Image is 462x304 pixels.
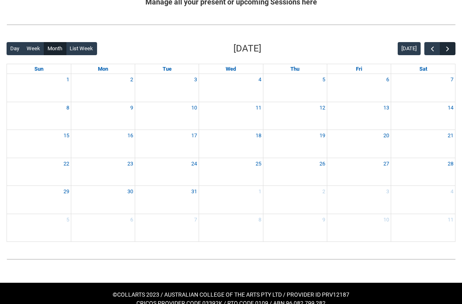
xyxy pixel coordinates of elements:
td: Go to March 18, 2026 [199,130,263,158]
td: Go to March 16, 2026 [71,130,135,158]
a: Monday [96,64,110,74]
td: Go to March 11, 2026 [199,102,263,130]
td: Go to April 6, 2026 [71,214,135,241]
img: REDU_GREY_LINE [7,21,455,29]
a: Go to March 9, 2026 [129,102,135,114]
button: [DATE] [398,42,421,55]
a: Go to March 8, 2026 [65,102,71,114]
a: Go to March 4, 2026 [257,74,263,85]
a: Go to March 20, 2026 [382,130,391,141]
td: Go to March 19, 2026 [263,130,327,158]
td: Go to March 17, 2026 [135,130,199,158]
td: Go to April 7, 2026 [135,214,199,241]
td: Go to March 7, 2026 [391,74,455,102]
td: Go to March 24, 2026 [135,158,199,186]
td: Go to March 15, 2026 [7,130,71,158]
td: Go to March 8, 2026 [7,102,71,130]
a: Go to March 25, 2026 [254,158,263,170]
a: Go to April 2, 2026 [321,186,327,197]
td: Go to April 10, 2026 [327,214,391,241]
td: Go to April 2, 2026 [263,186,327,214]
td: Go to March 14, 2026 [391,102,455,130]
td: Go to April 3, 2026 [327,186,391,214]
td: Go to March 5, 2026 [263,74,327,102]
td: Go to March 2, 2026 [71,74,135,102]
button: Next Month [440,42,455,56]
a: Go to March 15, 2026 [62,130,71,141]
td: Go to March 3, 2026 [135,74,199,102]
a: Go to March 23, 2026 [126,158,135,170]
td: Go to March 12, 2026 [263,102,327,130]
a: Saturday [418,64,429,74]
a: Wednesday [224,64,238,74]
a: Friday [354,64,364,74]
a: Go to March 18, 2026 [254,130,263,141]
button: Month [44,42,66,55]
button: List Week [66,42,97,55]
td: Go to March 27, 2026 [327,158,391,186]
a: Go to March 22, 2026 [62,158,71,170]
a: Go to March 14, 2026 [446,102,455,114]
td: Go to April 9, 2026 [263,214,327,241]
a: Go to April 5, 2026 [65,214,71,226]
a: Go to March 30, 2026 [126,186,135,197]
td: Go to March 9, 2026 [71,102,135,130]
td: Go to March 25, 2026 [199,158,263,186]
a: Go to March 16, 2026 [126,130,135,141]
a: Go to March 5, 2026 [321,74,327,85]
td: Go to March 29, 2026 [7,186,71,214]
a: Go to April 3, 2026 [385,186,391,197]
a: Go to March 21, 2026 [446,130,455,141]
a: Go to March 28, 2026 [446,158,455,170]
td: Go to April 5, 2026 [7,214,71,241]
a: Go to March 29, 2026 [62,186,71,197]
a: Go to March 12, 2026 [318,102,327,114]
a: Sunday [33,64,45,74]
a: Go to April 6, 2026 [129,214,135,226]
a: Go to March 2, 2026 [129,74,135,85]
td: Go to March 20, 2026 [327,130,391,158]
td: Go to March 13, 2026 [327,102,391,130]
a: Go to March 7, 2026 [449,74,455,85]
img: REDU_GREY_LINE [7,255,455,263]
td: Go to April 1, 2026 [199,186,263,214]
td: Go to April 8, 2026 [199,214,263,241]
a: Go to March 27, 2026 [382,158,391,170]
a: Thursday [289,64,301,74]
a: Go to March 1, 2026 [65,74,71,85]
td: Go to March 23, 2026 [71,158,135,186]
td: Go to March 30, 2026 [71,186,135,214]
td: Go to March 28, 2026 [391,158,455,186]
td: Go to March 4, 2026 [199,74,263,102]
td: Go to April 11, 2026 [391,214,455,241]
button: Week [23,42,44,55]
a: Tuesday [161,64,173,74]
a: Go to March 26, 2026 [318,158,327,170]
a: Go to March 17, 2026 [190,130,199,141]
a: Go to April 1, 2026 [257,186,263,197]
td: Go to March 1, 2026 [7,74,71,102]
td: Go to March 6, 2026 [327,74,391,102]
a: Go to March 19, 2026 [318,130,327,141]
a: Go to April 4, 2026 [449,186,455,197]
td: Go to March 21, 2026 [391,130,455,158]
a: Go to March 13, 2026 [382,102,391,114]
button: Day [7,42,23,55]
a: Go to April 8, 2026 [257,214,263,226]
a: Go to April 9, 2026 [321,214,327,226]
a: Go to April 10, 2026 [382,214,391,226]
td: Go to March 31, 2026 [135,186,199,214]
td: Go to March 10, 2026 [135,102,199,130]
button: Previous Month [424,42,440,56]
td: Go to March 26, 2026 [263,158,327,186]
a: Go to March 31, 2026 [190,186,199,197]
td: Go to March 22, 2026 [7,158,71,186]
h2: [DATE] [233,42,261,56]
a: Go to March 11, 2026 [254,102,263,114]
a: Go to April 7, 2026 [192,214,199,226]
a: Go to March 24, 2026 [190,158,199,170]
a: Go to March 6, 2026 [385,74,391,85]
a: Go to March 10, 2026 [190,102,199,114]
a: Go to March 3, 2026 [192,74,199,85]
a: Go to April 11, 2026 [446,214,455,226]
